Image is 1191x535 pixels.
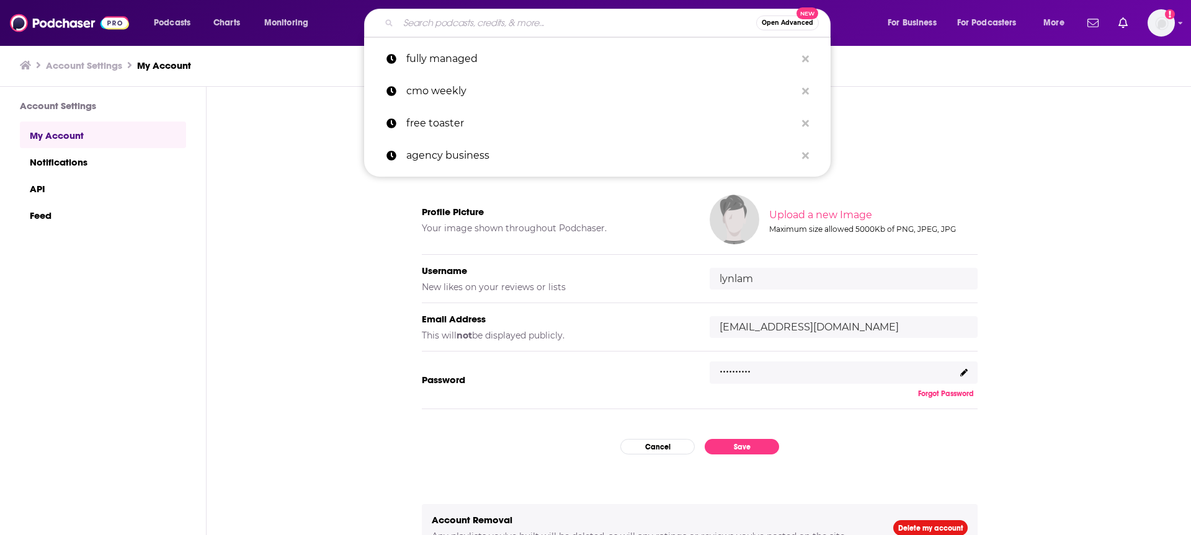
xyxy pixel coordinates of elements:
[1113,12,1133,33] a: Show notifications dropdown
[1043,14,1064,32] span: More
[710,316,978,338] input: email
[422,223,690,234] h5: Your image shown throughout Podchaser.
[457,330,472,341] b: not
[720,358,751,376] p: ..........
[46,60,122,71] a: Account Settings
[756,15,819,30] button: Open AdvancedNew
[1148,9,1175,37] span: Logged in as lynlam
[406,75,796,107] p: cmo weekly
[949,13,1035,33] button: open menu
[1165,9,1175,19] svg: Add a profile image
[422,265,690,276] h5: Username
[406,139,796,172] p: agency business
[422,330,690,341] h5: This will be displayed publicly.
[20,148,186,175] a: Notifications
[376,9,842,37] div: Search podcasts, credits, & more...
[364,107,831,139] a: free toaster
[406,43,796,75] p: fully managed
[422,206,690,218] h5: Profile Picture
[213,14,240,32] span: Charts
[20,100,186,112] h3: Account Settings
[154,14,190,32] span: Podcasts
[20,201,186,228] a: Feed
[888,14,937,32] span: For Business
[20,122,186,148] a: My Account
[205,13,248,33] a: Charts
[914,389,978,399] button: Forgot Password
[364,43,831,75] a: fully managed
[406,107,796,139] p: free toaster
[879,13,952,33] button: open menu
[1035,13,1080,33] button: open menu
[705,439,779,454] button: Save
[1082,12,1104,33] a: Show notifications dropdown
[145,13,207,33] button: open menu
[710,195,759,244] img: Your profile image
[1148,9,1175,37] img: User Profile
[422,313,690,325] h5: Email Address
[364,75,831,107] a: cmo weekly
[1148,9,1175,37] button: Show profile menu
[256,13,324,33] button: open menu
[422,374,690,386] h5: Password
[769,224,975,234] div: Maximum size allowed 5000Kb of PNG, JPEG, JPG
[137,60,191,71] a: My Account
[432,514,873,526] h5: Account Removal
[10,11,129,35] img: Podchaser - Follow, Share and Rate Podcasts
[422,281,690,293] h5: New likes on your reviews or lists
[796,7,819,19] span: New
[620,439,695,454] button: Cancel
[364,139,831,172] a: agency business
[264,14,308,32] span: Monitoring
[20,175,186,201] a: API
[762,20,813,26] span: Open Advanced
[398,13,756,33] input: Search podcasts, credits, & more...
[710,268,978,290] input: username
[957,14,1017,32] span: For Podcasters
